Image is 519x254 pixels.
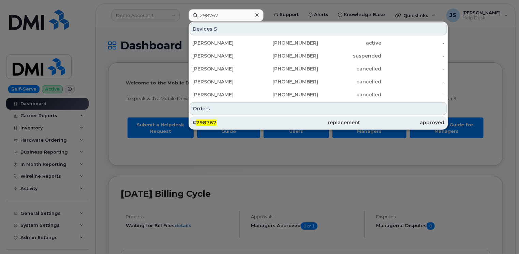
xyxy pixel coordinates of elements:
[190,50,447,62] a: [PERSON_NAME][PHONE_NUMBER]suspended-
[192,65,255,72] div: [PERSON_NAME]
[190,22,447,35] div: Devices
[190,37,447,49] a: [PERSON_NAME][PHONE_NUMBER]active-
[318,39,382,46] div: active
[255,65,318,72] div: [PHONE_NUMBER]
[381,52,444,59] div: -
[192,39,255,46] div: [PERSON_NAME]
[190,89,447,101] a: [PERSON_NAME][PHONE_NUMBER]cancelled-
[318,65,382,72] div: cancelled
[196,120,217,126] span: 298767
[381,39,444,46] div: -
[255,39,318,46] div: [PHONE_NUMBER]
[190,102,447,115] div: Orders
[192,52,255,59] div: [PERSON_NAME]
[318,52,382,59] div: suspended
[190,63,447,75] a: [PERSON_NAME][PHONE_NUMBER]cancelled-
[190,76,447,88] a: [PERSON_NAME][PHONE_NUMBER]cancelled-
[192,91,255,98] div: [PERSON_NAME]
[318,78,382,85] div: cancelled
[190,116,447,129] a: #298767replacementapproved
[360,119,444,126] div: approved
[255,78,318,85] div: [PHONE_NUMBER]
[214,26,217,32] span: 5
[255,91,318,98] div: [PHONE_NUMBER]
[381,78,444,85] div: -
[192,78,255,85] div: [PERSON_NAME]
[381,65,444,72] div: -
[192,119,276,126] div: #
[318,91,382,98] div: cancelled
[276,119,360,126] div: replacement
[381,91,444,98] div: -
[255,52,318,59] div: [PHONE_NUMBER]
